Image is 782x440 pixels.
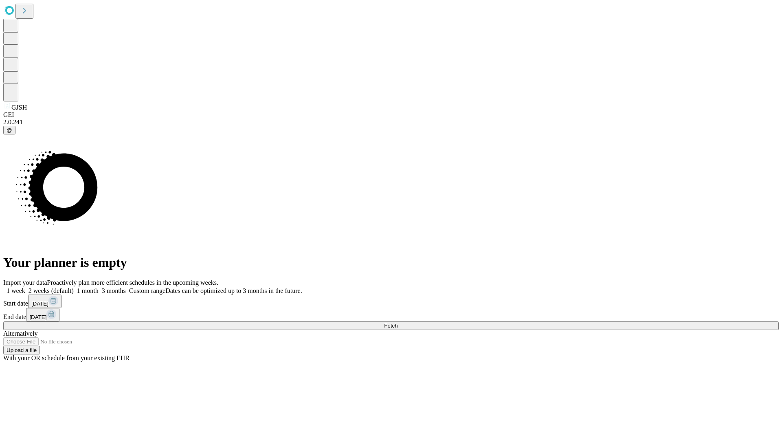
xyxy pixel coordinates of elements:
span: Fetch [384,323,398,329]
button: [DATE] [28,295,62,308]
span: Alternatively [3,330,37,337]
span: Dates can be optimized up to 3 months in the future. [165,287,302,294]
div: Start date [3,295,779,308]
span: 1 week [7,287,25,294]
button: Upload a file [3,346,40,354]
span: With your OR schedule from your existing EHR [3,354,130,361]
span: 2 weeks (default) [29,287,74,294]
span: 1 month [77,287,99,294]
span: Import your data [3,279,47,286]
div: 2.0.241 [3,119,779,126]
span: GJSH [11,104,27,111]
span: [DATE] [29,314,46,320]
span: @ [7,127,12,133]
span: Proactively plan more efficient schedules in the upcoming weeks. [47,279,218,286]
div: GEI [3,111,779,119]
span: 3 months [102,287,126,294]
button: [DATE] [26,308,59,321]
button: Fetch [3,321,779,330]
h1: Your planner is empty [3,255,779,270]
span: [DATE] [31,301,48,307]
div: End date [3,308,779,321]
span: Custom range [129,287,165,294]
button: @ [3,126,15,134]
